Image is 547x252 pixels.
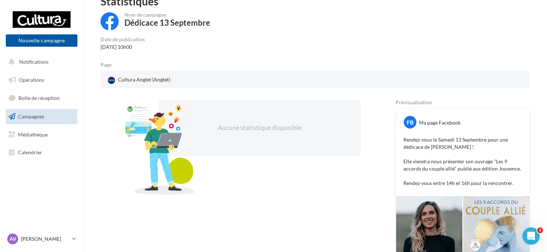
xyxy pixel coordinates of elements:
[4,72,79,88] a: Opérations
[18,95,60,101] span: Boîte de réception
[101,62,117,67] div: Page
[18,131,48,137] span: Médiathèque
[403,136,522,187] p: Rendez-vous le Samedi 13 Septembre pour une dédicace de [PERSON_NAME] ! Elle viendra nous présent...
[19,59,48,65] span: Notifications
[18,149,42,155] span: Calendrier
[18,113,44,119] span: Campagnes
[4,127,79,142] a: Médiathèque
[21,235,69,243] p: [PERSON_NAME]
[396,100,530,105] div: Prévisualisation
[106,75,171,85] div: Cultura Anglet (Anglet)
[4,90,79,106] a: Boîte de réception
[124,19,210,27] div: Dédicace 13 Septembre
[9,235,16,243] span: AV
[19,77,44,83] span: Opérations
[4,109,79,124] a: Campagnes
[101,43,145,51] div: [DATE] 10h00
[6,34,77,47] button: Nouvelle campagne
[419,119,461,126] div: Ma page Facebook
[4,145,79,160] a: Calendrier
[4,54,76,70] button: Notifications
[522,227,540,245] iframe: Intercom live chat
[6,232,77,246] a: AV [PERSON_NAME]
[124,12,210,17] div: Nom de campagne
[182,123,338,133] div: Aucune statistique disponible
[537,227,543,233] span: 2
[404,116,416,129] div: FB
[101,37,145,42] div: Date de publication
[106,75,246,85] a: Cultura Anglet (Anglet)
